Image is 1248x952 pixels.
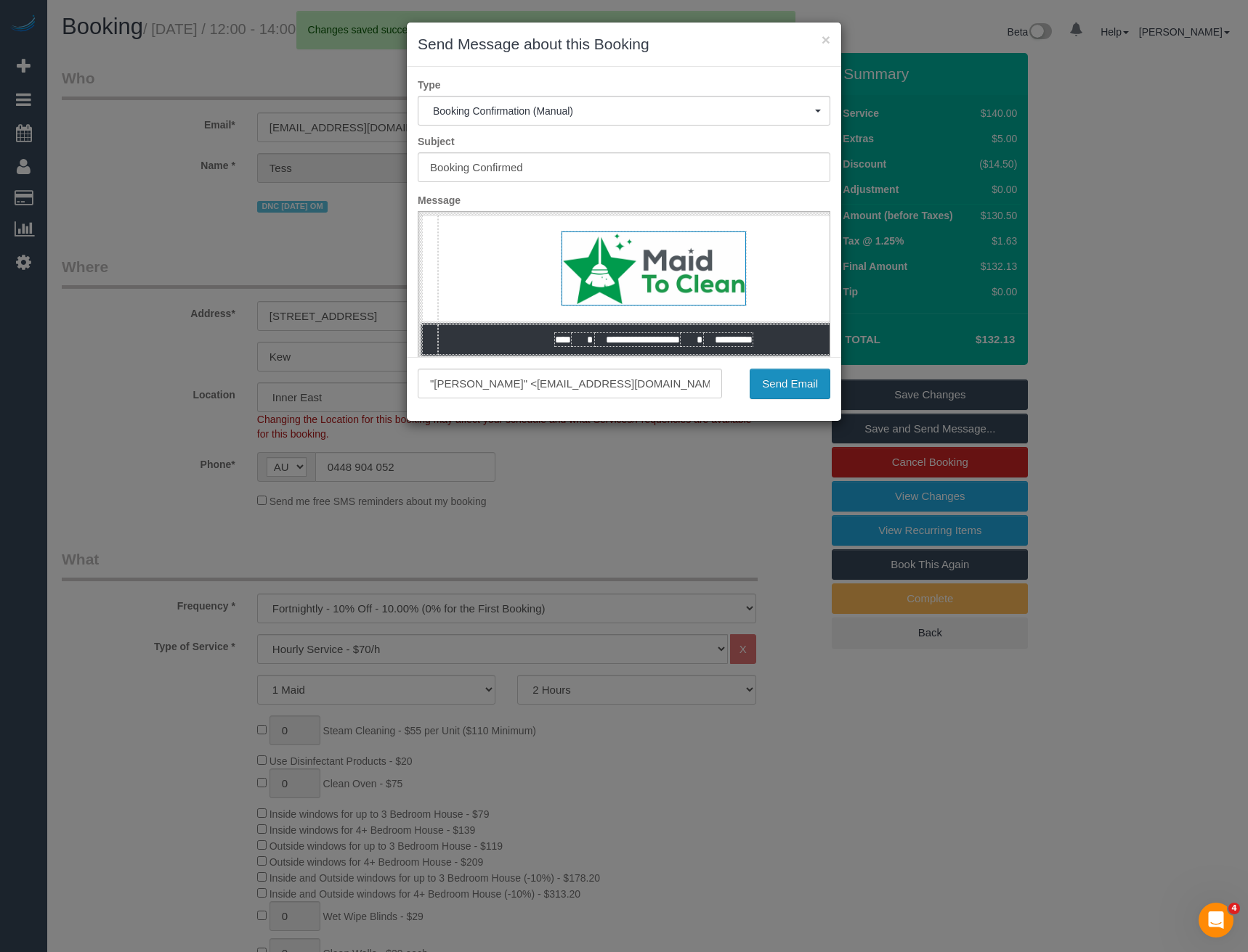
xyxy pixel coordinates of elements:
h3: Send Message about this Booking [418,33,830,55]
button: × [822,32,830,47]
iframe: Intercom live chat [1199,903,1233,937]
span: 4 [1228,903,1240,914]
button: Booking Confirmation (Manual) [418,96,830,126]
iframe: Rich Text Editor, editor1 [418,212,830,438]
label: Subject [407,134,841,149]
span: Booking Confirmation (Manual) [433,105,815,117]
button: Send Email [750,369,830,399]
label: Message [407,193,841,208]
input: Subject [418,152,830,182]
label: Type [407,78,841,92]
